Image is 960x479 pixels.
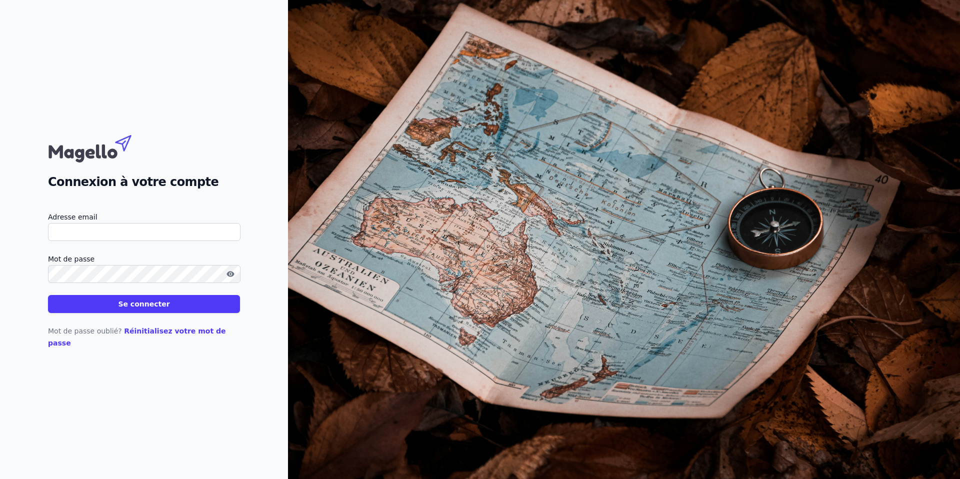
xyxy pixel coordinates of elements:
[48,253,240,265] label: Mot de passe
[48,173,240,191] h2: Connexion à votre compte
[48,211,240,223] label: Adresse email
[48,325,240,349] p: Mot de passe oublié?
[48,295,240,313] button: Se connecter
[48,130,153,165] img: Magello
[48,327,226,347] a: Réinitialisez votre mot de passe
